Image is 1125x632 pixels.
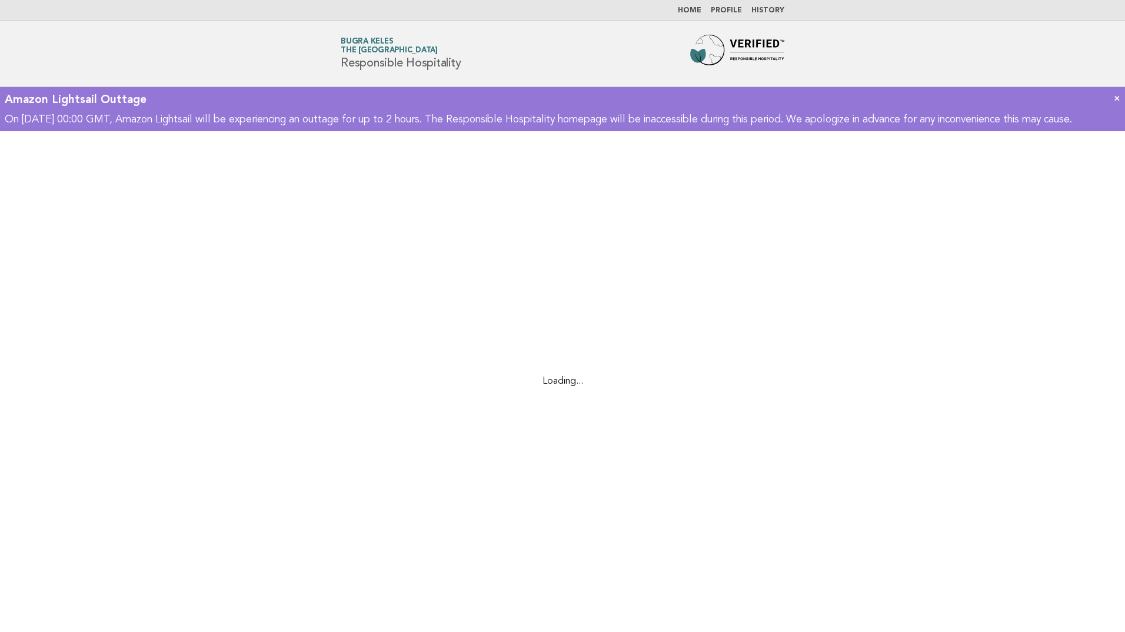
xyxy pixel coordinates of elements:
[341,38,438,54] a: Bugra KelesThe [GEOGRAPHIC_DATA]
[5,113,1120,127] div: On [DATE] 00:00 GMT, Amazon Lightsail will be experiencing an outtage for up to 2 hours. The Resp...
[1114,92,1120,104] a: ×
[5,92,1120,107] div: Amazon Lightsail Outtage
[751,7,784,14] a: History
[526,375,600,388] div: Loading...
[690,35,784,72] img: Forbes Travel Guide
[711,7,742,14] a: Profile
[341,38,461,69] h1: Responsible Hospitality
[341,47,438,55] span: The [GEOGRAPHIC_DATA]
[678,7,701,14] a: Home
